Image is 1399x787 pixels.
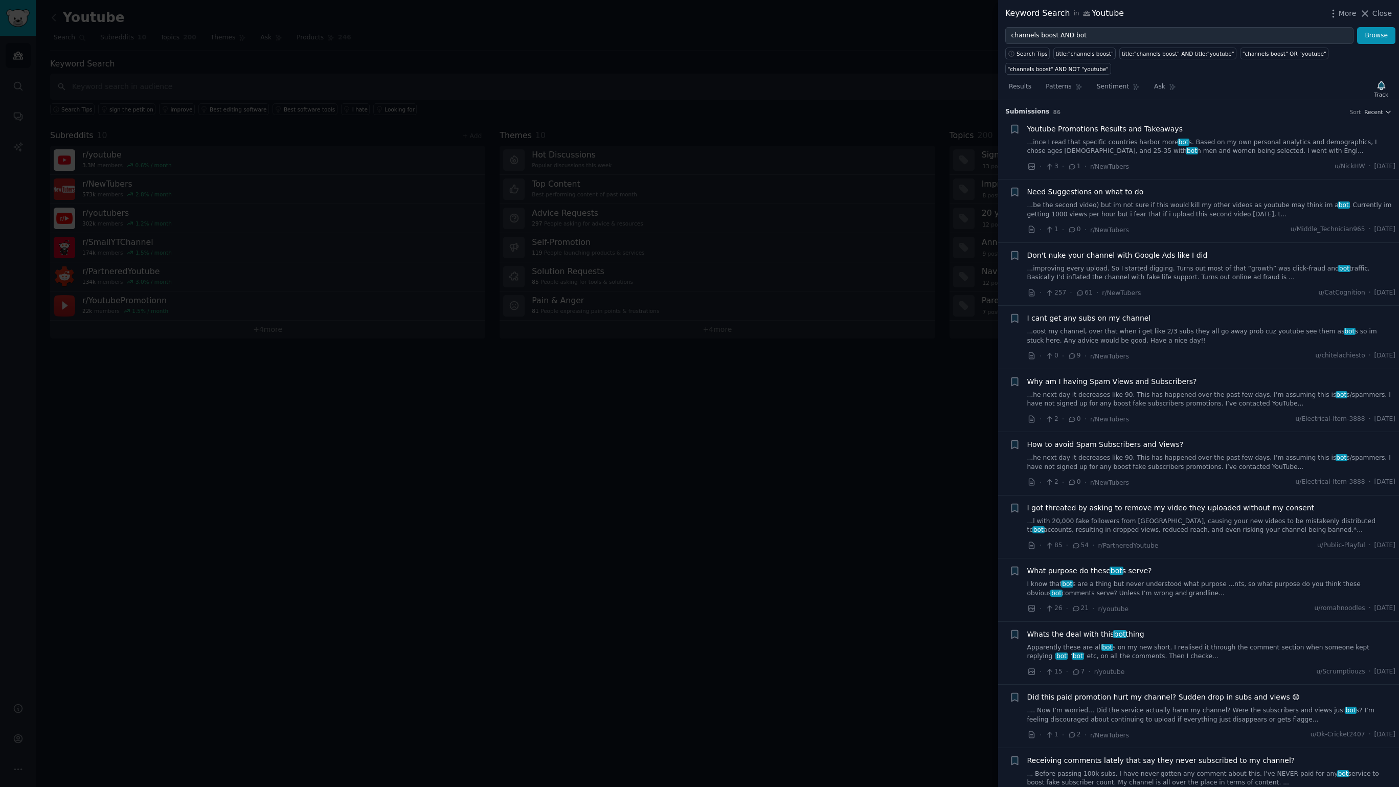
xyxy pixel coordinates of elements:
[1374,415,1395,424] span: [DATE]
[1178,139,1190,146] span: bot
[1296,415,1365,424] span: u/Electrical-Item-3888
[1027,454,1396,471] a: ...he next day it decreases like 90. This has happened over the past few days. I’m assuming this ...
[1369,351,1371,361] span: ·
[1027,313,1151,324] a: I cant get any subs on my channel
[1027,755,1295,766] a: Receiving comments lately that say they never subscribed to my channel?
[1345,707,1357,714] span: bot
[1090,416,1129,423] span: r/NewTubers
[1098,542,1159,549] span: r/PartneredYoutube
[1240,48,1328,59] a: "channels boost" OR "youtube"
[1374,91,1388,98] div: Track
[1374,667,1395,677] span: [DATE]
[1328,8,1357,19] button: More
[1040,540,1042,551] span: ·
[1045,415,1058,424] span: 2
[1360,8,1392,19] button: Close
[1374,604,1395,613] span: [DATE]
[1027,629,1144,640] span: Whats the deal with this thing
[1296,478,1365,487] span: u/Electrical-Item-3888
[1027,580,1396,598] a: I know thatbots are a thing but never understood what purpose ...nts, so what purpose do you thin...
[1369,730,1371,739] span: ·
[1085,224,1087,235] span: ·
[1338,265,1350,272] span: bot
[1093,79,1143,100] a: Sentiment
[1062,351,1064,362] span: ·
[1050,590,1063,597] span: bot
[1371,78,1392,100] button: Track
[1027,264,1396,282] a: ...improving every upload. So I started digging. Turns out most of that “growth” was click-fraud ...
[1040,730,1042,740] span: ·
[1005,27,1353,44] input: Try a keyword related to your business
[1092,540,1094,551] span: ·
[1150,79,1180,100] a: Ask
[1090,227,1129,234] span: r/NewTubers
[1073,9,1079,18] span: in
[1090,353,1129,360] span: r/NewTubers
[1056,50,1114,57] div: title:"channels boost"
[1062,161,1064,172] span: ·
[1053,48,1116,59] a: title:"channels boost"
[1040,666,1042,677] span: ·
[1374,225,1395,234] span: [DATE]
[1154,82,1165,92] span: Ask
[1085,477,1087,488] span: ·
[1318,288,1365,298] span: u/CatCognition
[1040,224,1042,235] span: ·
[1005,79,1035,100] a: Results
[1062,224,1064,235] span: ·
[1122,50,1234,57] div: title:"channels boost" AND title:"youtube"
[1005,107,1050,117] span: Submission s
[1040,603,1042,614] span: ·
[1027,503,1315,513] a: I got threated by asking to remove my video they uploaded without my consent
[1008,65,1109,73] div: "channels boost" AND NOT "youtube"
[1045,667,1062,677] span: 15
[1046,82,1071,92] span: Patterns
[1335,162,1365,171] span: u/NickHW
[1314,604,1365,613] span: u/romahnoodles
[1119,48,1236,59] a: title:"channels boost" AND title:"youtube"
[1068,415,1080,424] span: 0
[1066,603,1068,614] span: ·
[1045,288,1066,298] span: 257
[1085,414,1087,424] span: ·
[1027,124,1183,134] a: Youtube Promotions Results and Takeaways
[1364,108,1392,116] button: Recent
[1027,327,1396,345] a: ...oost my channel, over that when i get like 2/3 subs they all go away prob cuz youtube see them...
[1066,540,1068,551] span: ·
[1243,50,1326,57] div: "channels boost" OR "youtube"
[1027,643,1396,661] a: Apparently these are allbots on my new short. I realised it through the comment section when some...
[1027,201,1396,219] a: ...be the second video) but im not sure if this would kill my other videos as youtube may think i...
[1110,567,1123,575] span: bot
[1005,7,1124,20] div: Keyword Search Youtube
[1369,288,1371,298] span: ·
[1027,391,1396,409] a: ...he next day it decreases like 90. This has happened over the past few days. I’m assuming this ...
[1097,82,1129,92] span: Sentiment
[1374,541,1395,550] span: [DATE]
[1061,580,1073,588] span: bot
[1053,109,1061,115] span: 86
[1186,147,1198,154] span: bot
[1027,706,1396,724] a: .... Now I’m worried… Did the service actually harm my channel? Were the subscribers and views ju...
[1372,8,1392,19] span: Close
[1068,162,1080,171] span: 1
[1374,288,1395,298] span: [DATE]
[1085,351,1087,362] span: ·
[1102,289,1141,297] span: r/NewTubers
[1072,653,1084,660] span: bot
[1369,225,1371,234] span: ·
[1337,770,1349,777] span: bot
[1374,730,1395,739] span: [DATE]
[1068,478,1080,487] span: 0
[1369,604,1371,613] span: ·
[1027,138,1396,156] a: ...ince I read that specific countries harbor morebots. Based on my own personal analytics and de...
[1027,629,1144,640] a: Whats the deal with thisbotthing
[1040,161,1042,172] span: ·
[1027,439,1184,450] a: How to avoid Spam Subscribers and Views?
[1092,603,1094,614] span: ·
[1045,604,1062,613] span: 26
[1316,667,1365,677] span: u/Scrumptiouzs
